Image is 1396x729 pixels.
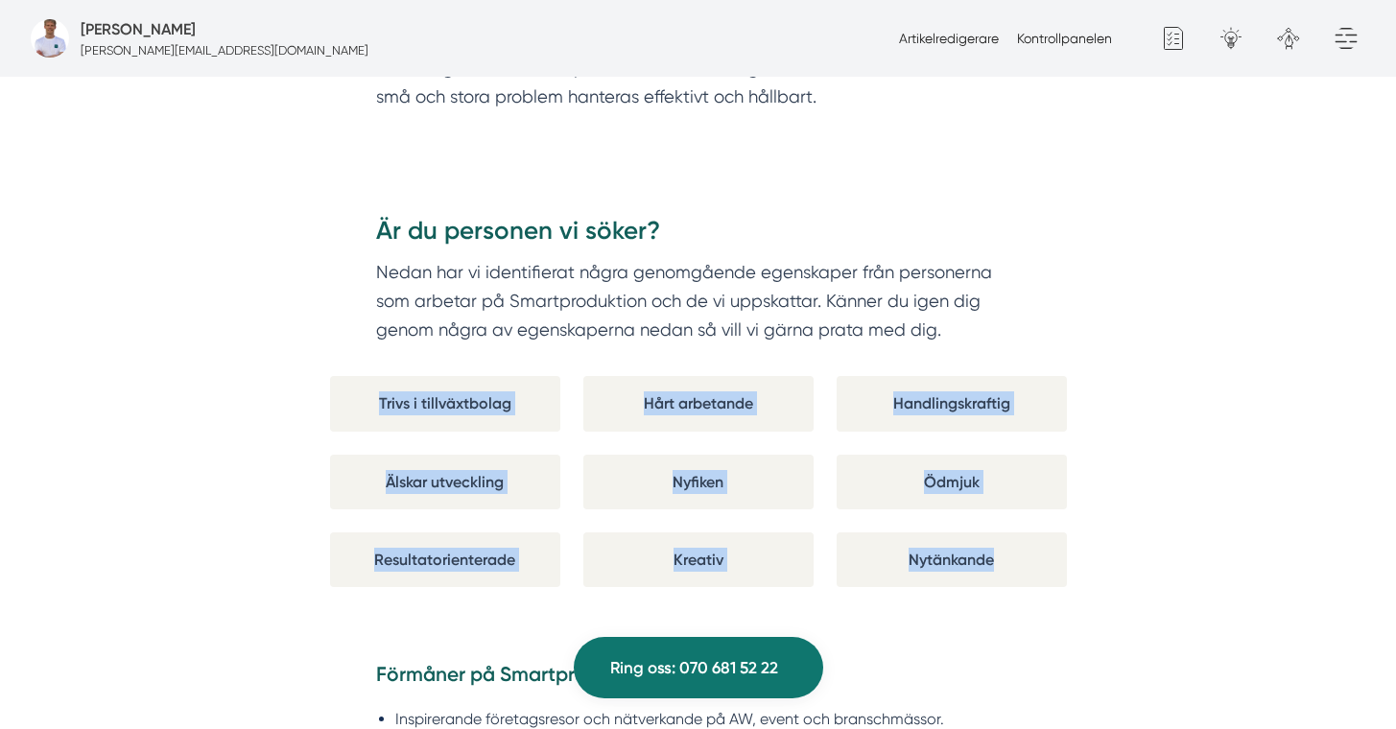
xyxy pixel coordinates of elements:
[899,31,999,46] a: Artikelredigerare
[376,26,1021,140] p: Ledare är inte rädda för att kavla upp ärmarna och grotta i detaljer för att lösa utmaningar. De ...
[837,532,1067,587] div: Nytänkande
[837,455,1067,509] div: Ödmjuk
[1017,31,1112,46] a: Kontrollpanelen
[583,532,814,587] div: Kreativ
[583,455,814,509] div: Nyfiken
[81,41,368,59] p: [PERSON_NAME][EMAIL_ADDRESS][DOMAIN_NAME]
[330,455,560,509] div: Älskar utveckling
[81,17,196,41] h5: Administratör
[574,637,823,698] a: Ring oss: 070 681 52 22
[376,214,1021,258] h3: Är du personen vi söker?
[376,258,1021,343] p: Nedan har vi identifierat några genomgående egenskaper från personerna som arbetar på Smartproduk...
[376,662,658,686] strong: Förmåner på Smartproduktion
[330,376,560,431] div: Trivs i tillväxtbolag
[31,19,69,58] img: foretagsbild-pa-smartproduktion-en-webbyraer-i-dalarnas-lan.png
[330,532,560,587] div: Resultatorienterade
[610,655,778,681] span: Ring oss: 070 681 52 22
[583,376,814,431] div: Hårt arbetande
[837,376,1067,431] div: Handlingskraftig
